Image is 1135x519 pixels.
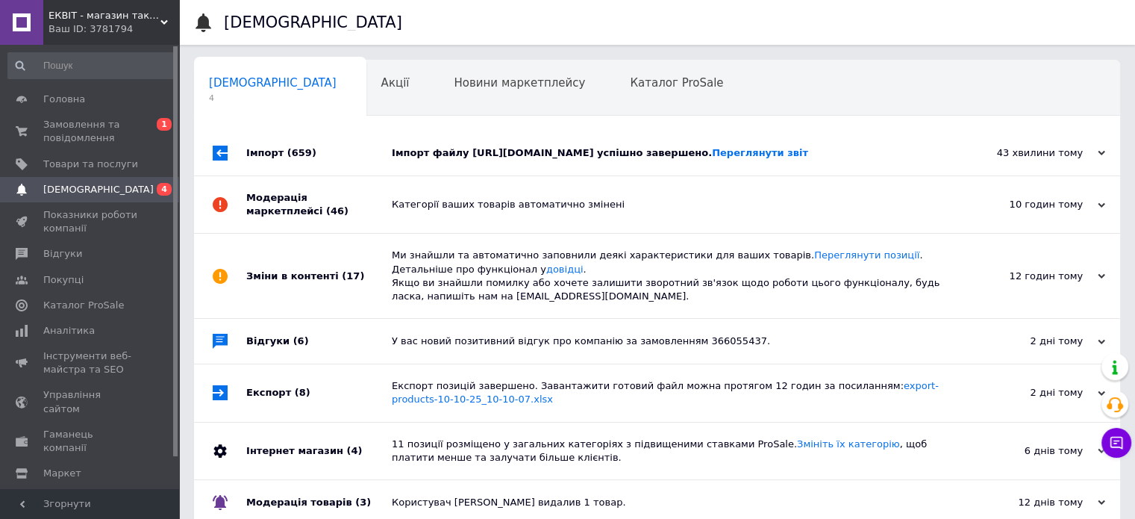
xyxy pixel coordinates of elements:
div: Зміни в контенті [246,234,392,318]
span: Головна [43,93,85,106]
span: Гаманець компанії [43,428,138,455]
div: Ми знайшли та автоматично заповнили деякі характеристики для ваших товарів. . Детальніше про функ... [392,249,956,303]
div: Користувач [PERSON_NAME] видалив 1 товар. [392,496,956,509]
a: export-products-10-10-25_10-10-07.xlsx [392,380,939,405]
span: Акції [381,76,410,90]
div: Модерація маркетплейсі [246,176,392,233]
span: Замовлення та повідомлення [43,118,138,145]
span: ЕКВІТ - магазин тактичного одягу та спорядження [49,9,160,22]
div: Категорії ваших товарів автоматично змінені [392,198,956,211]
a: довідці [546,264,584,275]
span: (3) [355,497,371,508]
span: (6) [293,335,309,346]
div: 2 дні тому [956,386,1105,400]
h1: [DEMOGRAPHIC_DATA] [224,13,402,31]
span: Покупці [43,273,84,287]
div: 12 днів тому [956,496,1105,509]
span: Інструменти веб-майстра та SEO [43,349,138,376]
div: Імпорт [246,131,392,175]
span: [DEMOGRAPHIC_DATA] [209,76,337,90]
span: 1 [157,118,172,131]
div: 11 позиції розміщено у загальних категоріях з підвищеними ставками ProSale. , щоб платити менше т... [392,438,956,464]
div: 43 хвилини тому [956,146,1105,160]
div: Ваш ID: 3781794 [49,22,179,36]
input: Пошук [7,52,176,79]
span: (4) [346,445,362,456]
span: Маркет [43,467,81,480]
a: Змініть їх категорію [797,438,900,450]
span: Товари та послуги [43,158,138,171]
span: (46) [326,205,348,217]
div: 12 годин тому [956,270,1105,283]
span: Новини маркетплейсу [454,76,585,90]
div: Відгуки [246,319,392,364]
div: 10 годин тому [956,198,1105,211]
a: Переглянути позиції [814,249,919,261]
button: Чат з покупцем [1101,428,1131,458]
span: Аналітика [43,324,95,338]
span: Каталог ProSale [630,76,723,90]
div: 2 дні тому [956,335,1105,348]
span: 4 [209,93,337,104]
a: Переглянути звіт [712,147,808,158]
span: Відгуки [43,247,82,261]
span: (17) [342,270,364,282]
div: Експорт [246,364,392,421]
span: Управління сайтом [43,388,138,415]
span: [DEMOGRAPHIC_DATA] [43,183,154,196]
div: 6 днів тому [956,444,1105,458]
div: Інтернет магазин [246,423,392,479]
span: (8) [295,387,310,398]
div: Експорт позицій завершено. Завантажити готовий файл можна протягом 12 годин за посиланням: [392,379,956,406]
div: Імпорт файлу [URL][DOMAIN_NAME] успішно завершено. [392,146,956,160]
span: Показники роботи компанії [43,208,138,235]
span: (659) [287,147,316,158]
span: 4 [157,183,172,196]
div: У вас новий позитивний відгук про компанію за замовленням 366055437. [392,335,956,348]
span: Каталог ProSale [43,299,124,312]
